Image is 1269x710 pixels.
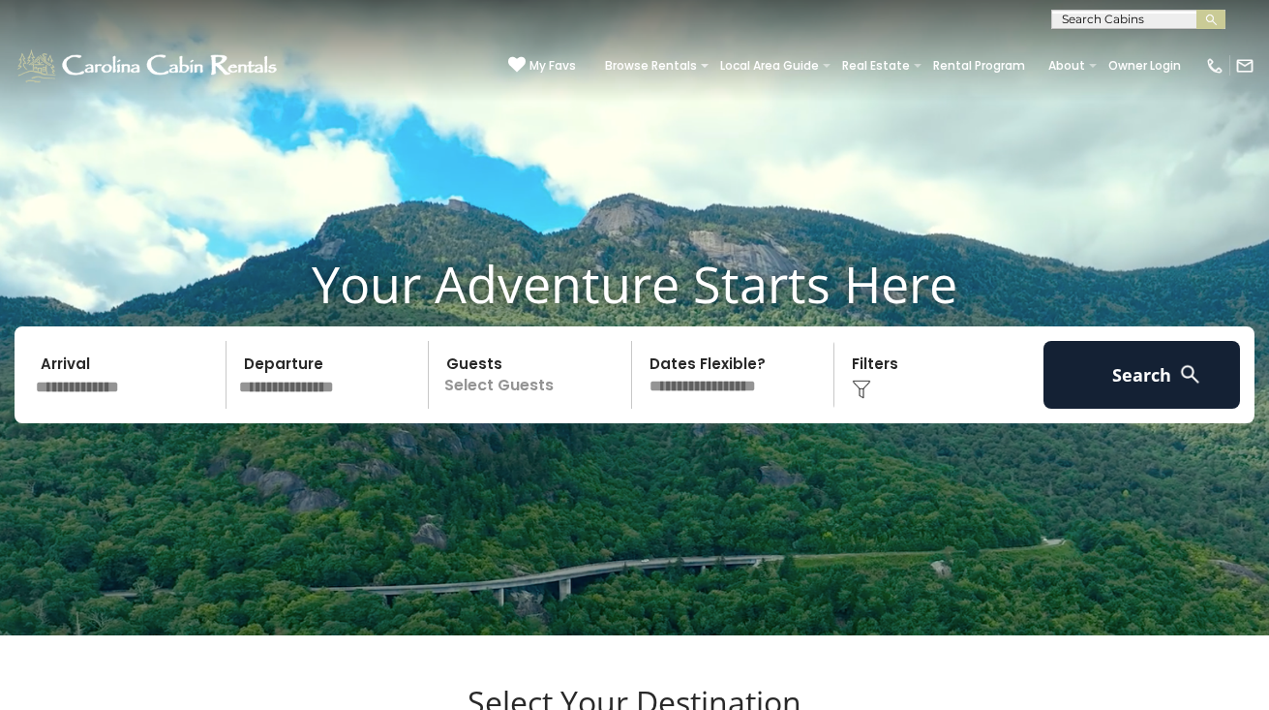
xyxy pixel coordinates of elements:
a: Real Estate [832,52,920,79]
a: Owner Login [1099,52,1191,79]
button: Search [1043,341,1241,409]
p: Select Guests [435,341,631,409]
span: My Favs [529,57,576,75]
img: phone-regular-white.png [1205,56,1224,76]
a: Browse Rentals [595,52,707,79]
img: mail-regular-white.png [1235,56,1254,76]
img: White-1-1-2.png [15,46,283,85]
img: search-regular-white.png [1178,362,1202,386]
h1: Your Adventure Starts Here [15,254,1254,314]
img: filter--v1.png [852,380,871,399]
a: Local Area Guide [710,52,829,79]
a: About [1039,52,1095,79]
a: Rental Program [923,52,1035,79]
a: My Favs [508,56,576,76]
